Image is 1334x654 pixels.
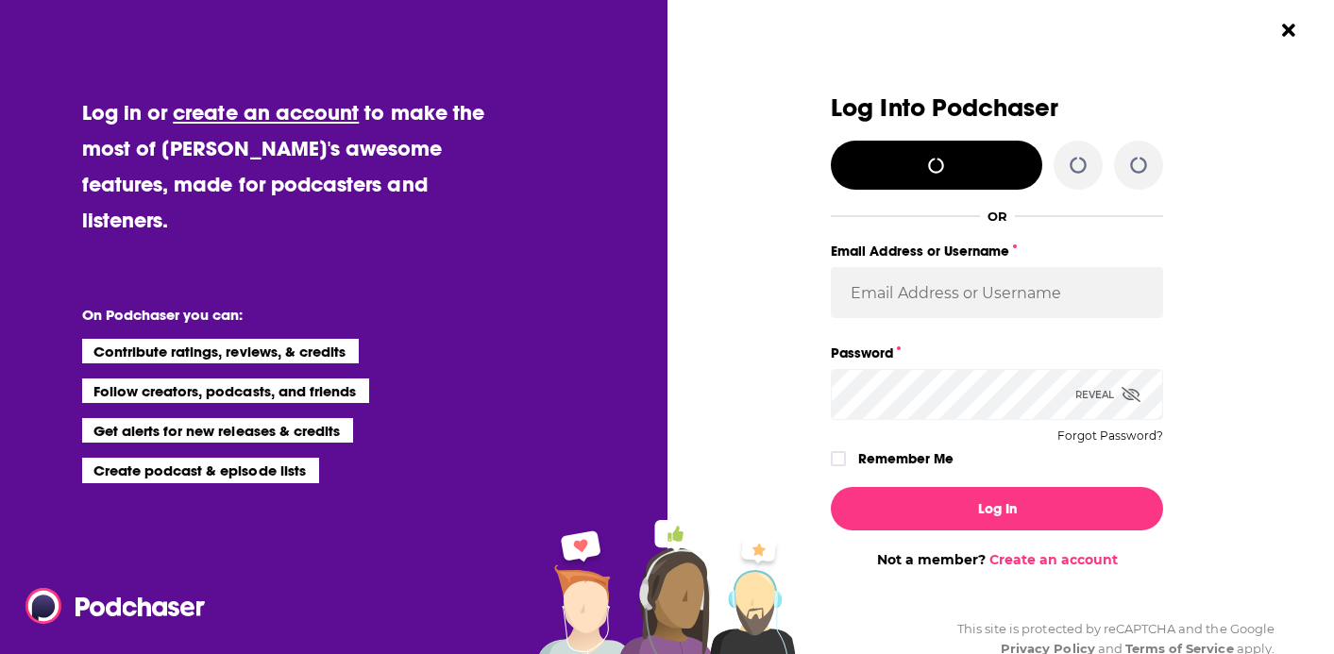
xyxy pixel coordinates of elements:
[988,209,1007,224] div: OR
[173,99,359,126] a: create an account
[989,551,1118,568] a: Create an account
[1075,369,1140,420] div: Reveal
[831,267,1163,318] input: Email Address or Username
[831,239,1163,263] label: Email Address or Username
[831,94,1163,122] h3: Log Into Podchaser
[831,551,1163,568] div: Not a member?
[25,588,192,624] a: Podchaser - Follow, Share and Rate Podcasts
[82,339,360,363] li: Contribute ratings, reviews, & credits
[25,588,207,624] img: Podchaser - Follow, Share and Rate Podcasts
[82,378,370,403] li: Follow creators, podcasts, and friends
[82,306,460,324] li: On Podchaser you can:
[831,487,1163,530] button: Log In
[831,341,1163,365] label: Password
[82,418,353,443] li: Get alerts for new releases & credits
[858,446,954,471] label: Remember Me
[1271,12,1307,48] button: Close Button
[82,458,319,482] li: Create podcast & episode lists
[1057,429,1163,443] button: Forgot Password?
